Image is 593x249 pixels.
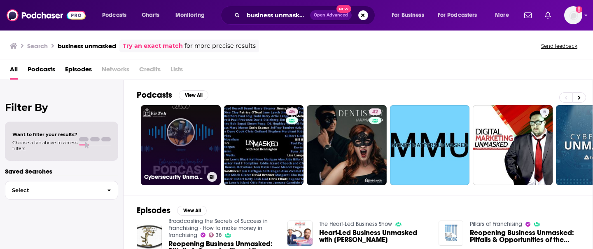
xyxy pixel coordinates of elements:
a: 42 [307,105,387,185]
button: open menu [489,9,519,22]
span: Credits [139,63,161,80]
h2: Filter By [5,101,118,113]
a: All [10,63,18,80]
a: EpisodesView All [137,205,207,216]
h3: business unmasked [58,42,116,50]
a: PodcastsView All [137,90,208,100]
button: View All [179,90,208,100]
a: 5 [540,108,549,115]
span: Want to filter your results? [12,132,77,137]
button: open menu [432,9,489,22]
button: View All [177,206,207,216]
span: for more precise results [184,41,256,51]
a: Pillars of Franchising [470,221,522,228]
svg: Add a profile image [576,6,582,13]
span: Lists [170,63,183,80]
span: Select [5,188,100,193]
img: Reopening Business Unmasked: Pitfalls & Opportunities of the post-pandemic era. [439,221,464,246]
a: 42 [369,108,381,115]
button: open menu [386,9,434,22]
span: New [336,5,351,13]
a: Broadcasting the Secrets of Success in Franchising - How to make money in franchising [168,218,268,239]
span: Logged in as cmand-c [564,6,582,24]
span: 45 [289,108,295,116]
span: Monitoring [175,9,205,21]
span: For Business [392,9,424,21]
a: Podcasts [28,63,55,80]
input: Search podcasts, credits, & more... [243,9,310,22]
a: Charts [136,9,164,22]
span: Heart-Led Business Unmasked with [PERSON_NAME] [319,229,429,243]
h3: Search [27,42,48,50]
span: For Podcasters [438,9,477,21]
h2: Episodes [137,205,170,216]
a: Episodes [65,63,92,80]
span: Networks [102,63,129,80]
span: 38 [216,233,222,237]
div: Search podcasts, credits, & more... [229,6,383,25]
h3: Cybersecurity Unmasked: Top Tips to Protect Your Business [144,174,204,181]
a: Cybersecurity Unmasked: Top Tips to Protect Your Business [141,105,221,185]
a: 45 [286,108,298,115]
button: Open AdvancedNew [310,10,352,20]
img: User Profile [564,6,582,24]
span: More [495,9,509,21]
span: 5 [543,108,546,116]
span: Choose a tab above to access filters. [12,140,77,151]
button: Show profile menu [564,6,582,24]
span: Open Advanced [314,13,348,17]
img: Heart-Led Business Unmasked with Marc Mawhinney [287,221,313,246]
a: Try an exact match [123,41,183,51]
span: Podcasts [102,9,126,21]
img: Podchaser - Follow, Share and Rate Podcasts [7,7,86,23]
a: 45 [224,105,304,185]
button: open menu [170,9,215,22]
p: Saved Searches [5,167,118,175]
a: Heart-Led Business Unmasked with Marc Mawhinney [319,229,429,243]
a: Show notifications dropdown [542,8,554,22]
button: open menu [96,9,137,22]
a: 5 [473,105,553,185]
button: Select [5,181,118,200]
button: Send feedback [539,42,580,49]
a: 38 [209,233,222,237]
a: Reopening Business Unmasked: Pitfalls & Opportunities of the post-pandemic era. [470,229,579,243]
span: 42 [372,108,378,116]
span: Charts [142,9,159,21]
a: Show notifications dropdown [521,8,535,22]
h2: Podcasts [137,90,172,100]
a: The Heart-Led Business Show [319,221,392,228]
